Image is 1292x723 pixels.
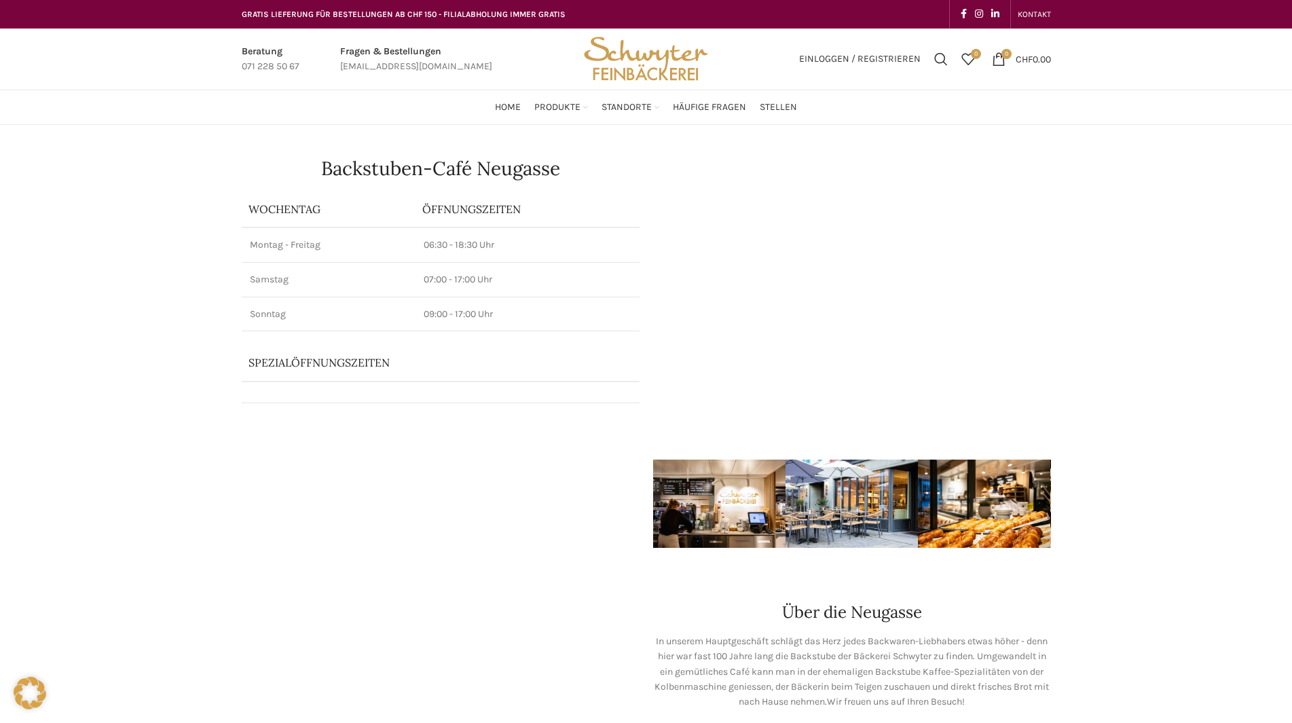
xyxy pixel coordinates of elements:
span: Home [495,101,521,114]
span: Produkte [534,101,580,114]
h2: Über die Neugasse [653,604,1051,620]
a: Linkedin social link [987,5,1003,24]
a: Instagram social link [971,5,987,24]
span: Einloggen / Registrieren [799,54,921,64]
img: schwyter-12 [918,460,1050,548]
p: 06:30 - 18:30 Uhr [424,238,631,252]
a: Stellen [760,94,797,121]
span: 0 [971,49,981,59]
span: Stellen [760,101,797,114]
a: Einloggen / Registrieren [792,45,927,73]
span: 0 [1001,49,1012,59]
span: GRATIS LIEFERUNG FÜR BESTELLUNGEN AB CHF 150 - FILIALABHOLUNG IMMER GRATIS [242,10,566,19]
p: 09:00 - 17:00 Uhr [424,308,631,321]
a: Infobox link [340,44,492,75]
a: Infobox link [242,44,299,75]
a: Site logo [579,52,712,64]
bdi: 0.00 [1016,53,1051,64]
a: Facebook social link [957,5,971,24]
img: schwyter-61 [786,460,918,548]
span: Standorte [602,101,652,114]
p: Montag - Freitag [250,238,407,252]
span: Wir freuen uns auf Ihren Besuch! [827,696,965,707]
a: Home [495,94,521,121]
a: Häufige Fragen [673,94,746,121]
img: Bäckerei Schwyter [579,29,712,90]
a: 0 [955,45,982,73]
p: 07:00 - 17:00 Uhr [424,273,631,286]
p: Samstag [250,273,407,286]
p: Wochentag [248,202,409,217]
img: schwyter-10 [1050,460,1183,548]
p: Spezialöffnungszeiten [248,355,595,370]
img: schwyter-17 [653,460,786,548]
a: 0 CHF0.00 [985,45,1058,73]
span: CHF [1016,53,1033,64]
span: Häufige Fragen [673,101,746,114]
p: ÖFFNUNGSZEITEN [422,202,633,217]
a: KONTAKT [1018,1,1051,28]
div: Main navigation [235,94,1058,121]
div: Meine Wunschliste [955,45,982,73]
p: Sonntag [250,308,407,321]
p: In unserem Hauptgeschäft schlägt das Herz jedes Backwaren-Liebhabers etwas höher - denn hier war ... [653,634,1051,710]
span: KONTAKT [1018,10,1051,19]
a: Standorte [602,94,659,121]
a: Suchen [927,45,955,73]
h1: Backstuben-Café Neugasse [242,159,640,178]
div: Secondary navigation [1011,1,1058,28]
a: Produkte [534,94,588,121]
